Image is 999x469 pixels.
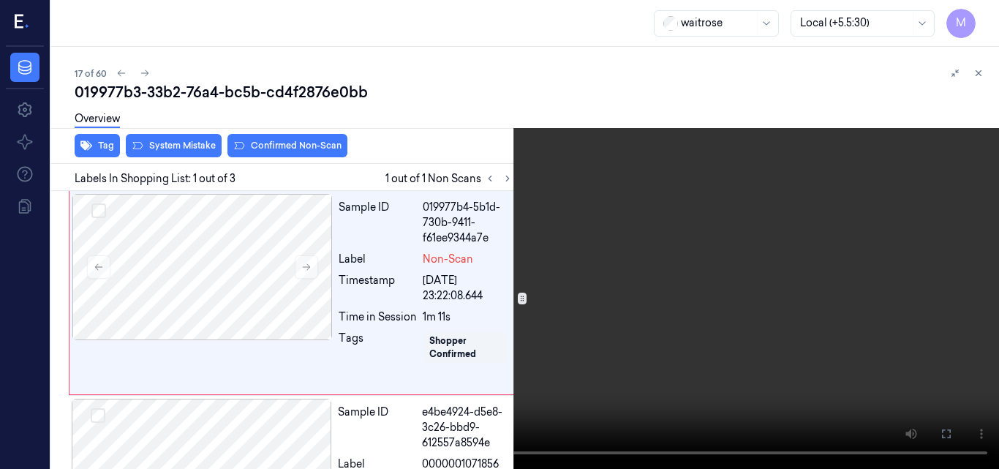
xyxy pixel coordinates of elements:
button: Confirmed Non-Scan [227,134,347,157]
div: Timestamp [339,273,417,304]
span: 17 of 60 [75,67,107,80]
a: Overview [75,111,120,128]
div: Sample ID [338,405,416,451]
div: Tags [339,331,417,386]
div: [DATE] 23:22:08.644 [423,273,513,304]
div: Label [339,252,417,267]
button: Select row [91,408,105,423]
div: Shopper Confirmed [429,334,502,361]
div: 019977b3-33b2-76a4-bc5b-cd4f2876e0bb [75,82,987,102]
div: 019977b4-5b1d-730b-9411-f61ee9344a7e [423,200,513,246]
button: Tag [75,134,120,157]
div: Time in Session [339,309,417,325]
span: 1 out of 1 Non Scans [385,170,516,187]
div: Sample ID [339,200,417,246]
div: 1m 11s [423,309,513,325]
span: Non-Scan [423,252,473,267]
div: e4be4924-d5e8-3c26-bbd9-612557a8594e [422,405,513,451]
span: Labels In Shopping List: 1 out of 3 [75,171,235,187]
button: M [946,9,976,38]
button: Select row [91,203,106,218]
button: System Mistake [126,134,222,157]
